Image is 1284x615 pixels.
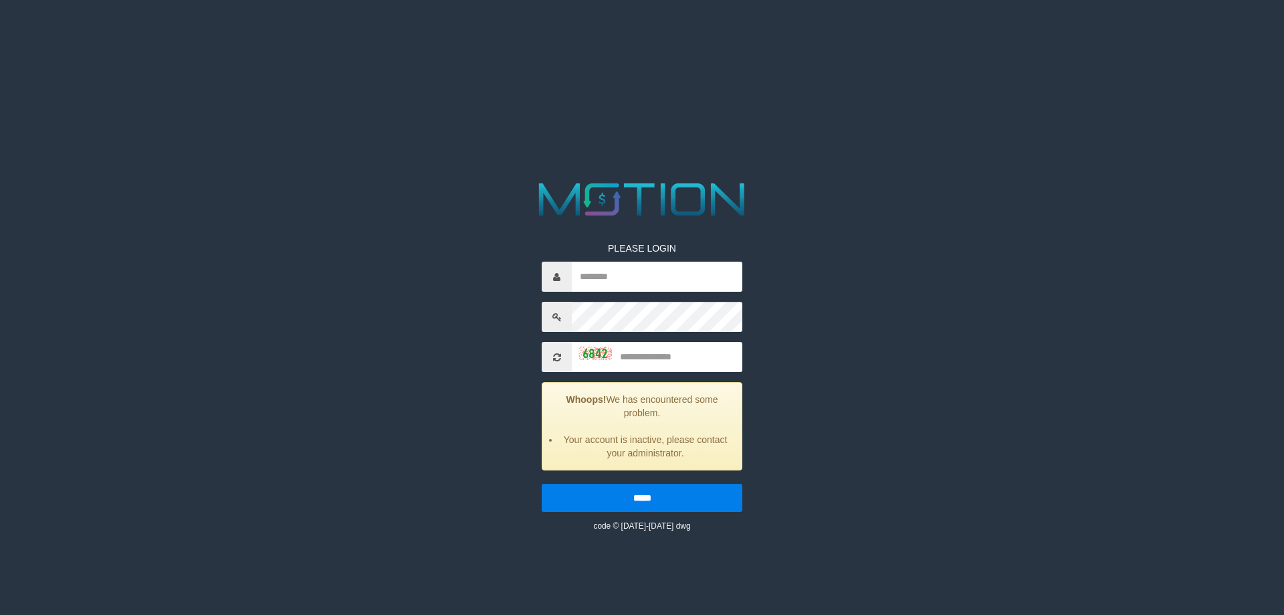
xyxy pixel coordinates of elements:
[593,521,690,531] small: code © [DATE]-[DATE] dwg
[559,433,732,460] li: Your account is inactive, please contact your administrator.
[530,177,754,222] img: MOTION_logo.png
[566,394,607,405] strong: Whoops!
[542,382,742,470] div: We has encountered some problem.
[542,242,742,255] p: PLEASE LOGIN
[578,347,612,360] img: captcha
